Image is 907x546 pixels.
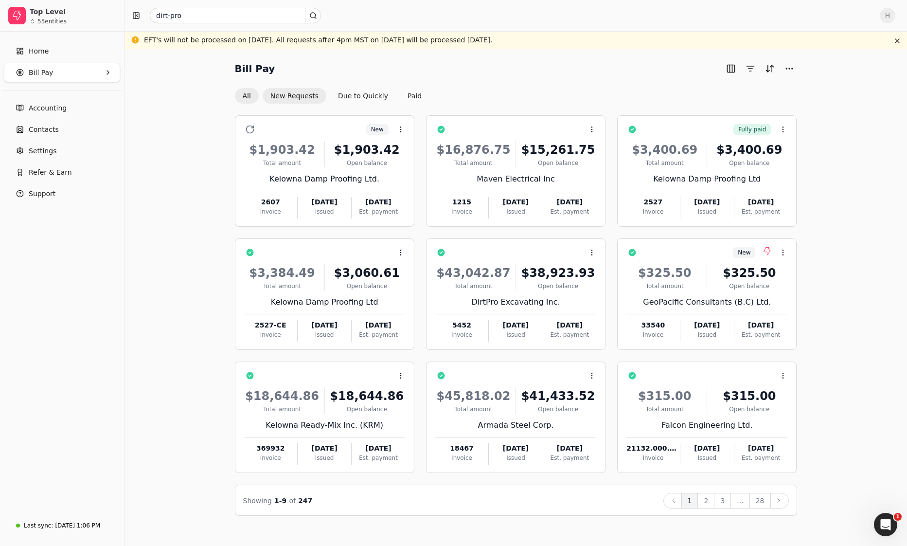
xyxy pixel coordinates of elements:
[29,189,55,199] span: Support
[626,443,679,454] div: 21132.000.M14
[543,330,596,339] div: Est. payment
[435,207,488,216] div: Invoice
[489,454,542,462] div: Issued
[738,248,750,257] span: New
[298,330,351,339] div: Issued
[782,61,797,76] button: More
[543,454,596,462] div: Est. payment
[874,513,897,536] iframe: Intercom live chat
[680,443,734,454] div: [DATE]
[329,405,405,414] div: Open balance
[244,296,405,308] div: Kelowna Damp Proofing Ltd
[4,141,120,161] a: Settings
[435,387,512,405] div: $45,818.02
[298,443,351,454] div: [DATE]
[734,443,787,454] div: [DATE]
[626,320,679,330] div: 33540
[435,173,596,185] div: Maven Electrical Inc
[352,207,405,216] div: Est. payment
[520,405,596,414] div: Open balance
[150,8,321,23] input: Search
[680,207,734,216] div: Issued
[435,141,512,159] div: $16,876.75
[626,173,787,185] div: Kelowna Damp Proofing Ltd
[29,167,72,178] span: Refer & Earn
[520,387,596,405] div: $41,433.52
[274,497,286,505] span: 1 - 9
[626,264,703,282] div: $325.50
[435,320,488,330] div: 5452
[329,387,405,405] div: $18,644.86
[29,46,49,56] span: Home
[352,443,405,454] div: [DATE]
[24,521,53,530] div: Last sync:
[4,120,120,139] a: Contacts
[520,282,596,291] div: Open balance
[489,207,542,216] div: Issued
[626,197,679,207] div: 2527
[4,163,120,182] button: Refer & Earn
[400,88,429,104] button: Paid
[435,454,488,462] div: Invoice
[244,141,320,159] div: $1,903.42
[734,207,787,216] div: Est. payment
[681,493,698,509] button: 1
[734,454,787,462] div: Est. payment
[626,454,679,462] div: Invoice
[37,18,67,24] div: 55 entities
[734,320,787,330] div: [DATE]
[734,330,787,339] div: Est. payment
[352,454,405,462] div: Est. payment
[520,159,596,167] div: Open balance
[298,197,351,207] div: [DATE]
[30,7,116,17] div: Top Level
[244,159,320,167] div: Total amount
[626,141,703,159] div: $3,400.69
[244,173,405,185] div: Kelowna Damp Proofing Ltd.
[543,320,596,330] div: [DATE]
[298,320,351,330] div: [DATE]
[352,197,405,207] div: [DATE]
[244,197,297,207] div: 2607
[435,197,488,207] div: 1215
[489,443,542,454] div: [DATE]
[244,454,297,462] div: Invoice
[880,8,895,23] span: H
[244,320,297,330] div: 2527-CE
[626,419,787,431] div: Falcon Engineering Ltd.
[680,330,734,339] div: Issued
[680,454,734,462] div: Issued
[298,454,351,462] div: Issued
[680,320,734,330] div: [DATE]
[435,296,596,308] div: DirtPro Excavating Inc.
[235,88,259,104] button: All
[435,443,488,454] div: 18467
[626,207,679,216] div: Invoice
[626,159,703,167] div: Total amount
[711,159,787,167] div: Open balance
[329,141,405,159] div: $1,903.42
[435,264,512,282] div: $43,042.87
[298,207,351,216] div: Issued
[435,282,512,291] div: Total amount
[749,493,771,509] button: 28
[714,493,731,509] button: 3
[29,103,67,113] span: Accounting
[626,282,703,291] div: Total amount
[711,141,787,159] div: $3,400.69
[352,330,405,339] div: Est. payment
[371,125,384,134] span: New
[235,61,275,76] h2: Bill Pay
[244,282,320,291] div: Total amount
[543,443,596,454] div: [DATE]
[894,513,902,521] span: 1
[520,141,596,159] div: $15,261.75
[4,63,120,82] button: Bill Pay
[734,197,787,207] div: [DATE]
[489,197,542,207] div: [DATE]
[711,282,787,291] div: Open balance
[435,330,488,339] div: Invoice
[626,405,703,414] div: Total amount
[289,497,296,505] span: of
[626,330,679,339] div: Invoice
